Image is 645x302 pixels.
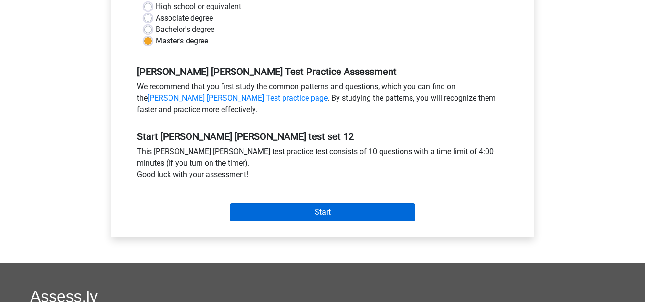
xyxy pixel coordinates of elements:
label: Master's degree [156,35,208,47]
h5: Start [PERSON_NAME] [PERSON_NAME] test set 12 [137,131,508,142]
label: High school or equivalent [156,1,241,12]
div: This [PERSON_NAME] [PERSON_NAME] test practice test consists of 10 questions with a time limit of... [130,146,516,184]
h5: [PERSON_NAME] [PERSON_NAME] Test Practice Assessment [137,66,508,77]
label: Associate degree [156,12,213,24]
div: We recommend that you first study the common patterns and questions, which you can find on the . ... [130,81,516,119]
a: [PERSON_NAME] [PERSON_NAME] Test practice page [148,94,328,103]
label: Bachelor's degree [156,24,214,35]
input: Start [230,203,415,221]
